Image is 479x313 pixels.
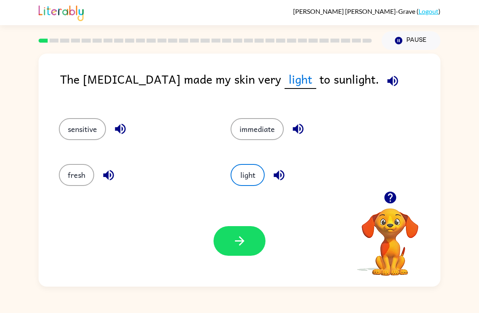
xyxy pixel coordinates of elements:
button: sensitive [59,118,106,140]
div: ( ) [293,7,440,15]
button: immediate [231,118,284,140]
button: Pause [382,31,440,50]
img: Literably [39,3,84,21]
span: light [285,70,316,89]
a: Logout [419,7,438,15]
div: The [MEDICAL_DATA] made my skin very to sunlight. [60,70,440,102]
span: [PERSON_NAME] [PERSON_NAME]-Grave [293,7,416,15]
video: Your browser must support playing .mp4 files to use Literably. Please try using another browser. [350,196,431,277]
button: fresh [59,164,94,186]
button: light [231,164,265,186]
